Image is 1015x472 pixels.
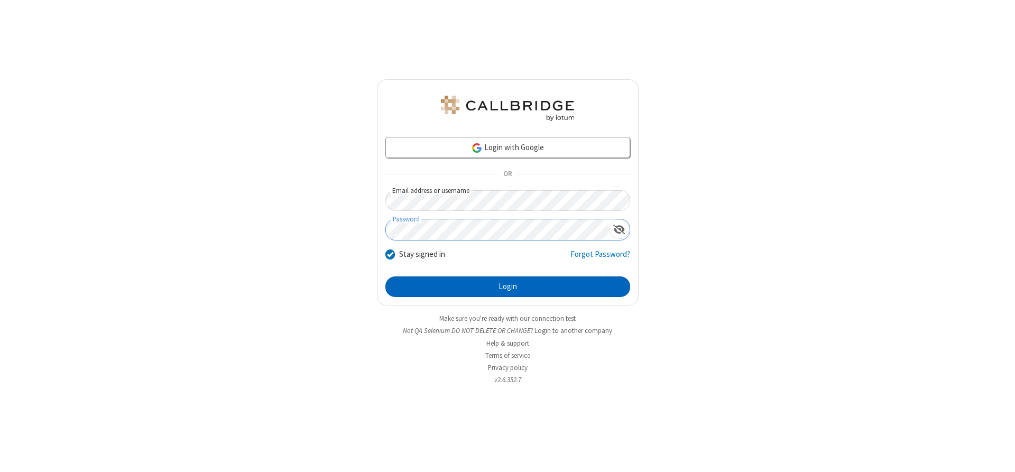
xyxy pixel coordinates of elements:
a: Terms of service [485,351,530,360]
a: Login with Google [385,137,630,158]
img: QA Selenium DO NOT DELETE OR CHANGE [439,96,576,121]
input: Email address or username [385,190,630,211]
div: Show password [609,219,630,239]
li: Not QA Selenium DO NOT DELETE OR CHANGE? [377,326,639,336]
span: OR [499,167,516,182]
img: google-icon.png [471,142,483,154]
input: Password [386,219,609,240]
button: Login to another company [534,326,612,336]
a: Help & support [486,339,529,348]
li: v2.6.352.7 [377,375,639,385]
button: Login [385,276,630,298]
a: Make sure you're ready with our connection test [439,314,576,323]
a: Forgot Password? [570,248,630,269]
label: Stay signed in [399,248,445,261]
a: Privacy policy [488,363,528,372]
